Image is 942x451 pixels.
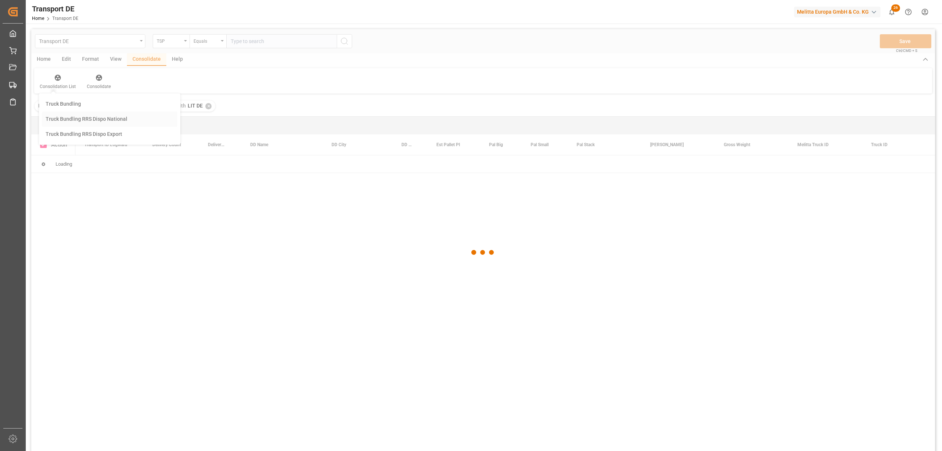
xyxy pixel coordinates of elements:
[891,4,900,12] span: 26
[883,4,900,20] button: show 26 new notifications
[794,7,881,17] div: Melitta Europa GmbH & Co. KG
[794,5,883,19] button: Melitta Europa GmbH & Co. KG
[32,16,44,21] a: Home
[32,3,78,14] div: Transport DE
[900,4,917,20] button: Help Center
